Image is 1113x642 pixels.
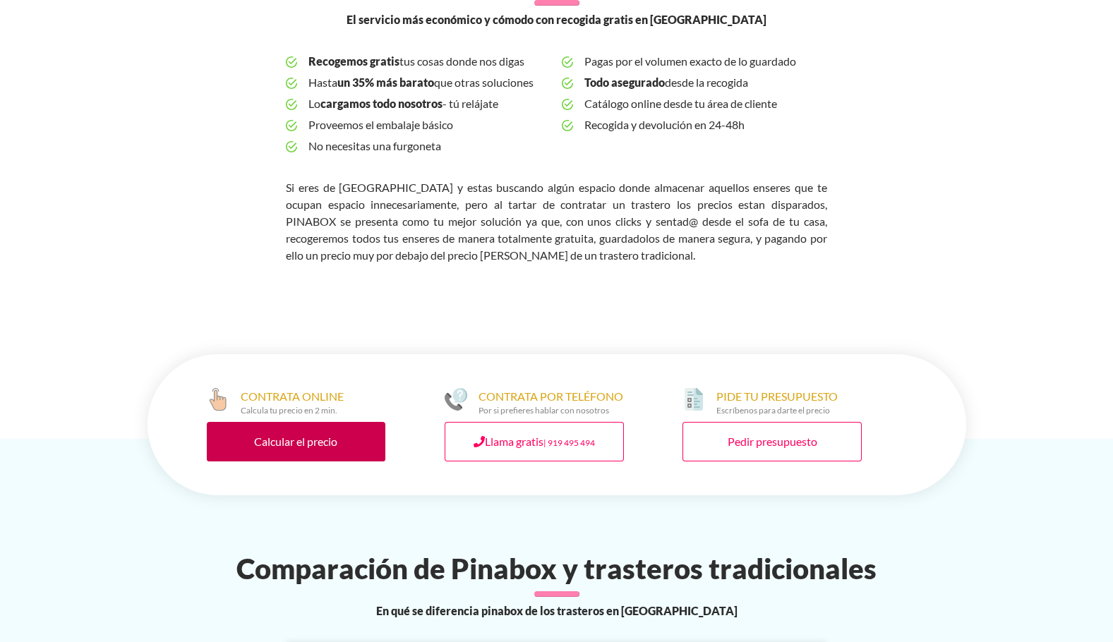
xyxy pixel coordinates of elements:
div: CONTRATA ONLINE [241,388,344,416]
div: Escríbenos para darte el precio [716,405,838,416]
div: CONTRATA POR TELÉFONO [479,388,623,416]
b: Recogemos gratis [308,54,399,68]
h2: Comparación de Pinabox y trasteros tradicionales [139,552,975,586]
span: No necesitas una furgoneta [308,135,551,157]
span: Pagas por el volumen exacto de lo guardado [584,51,826,72]
span: Lo - tú relájate [308,93,551,114]
span: En qué se diferencia pinabox de los trasteros en [GEOGRAPHIC_DATA] [376,602,738,619]
b: cargamos todo nosotros [320,97,443,110]
span: Proveemos el embalaje básico [308,114,551,135]
a: Pedir presupuesto [682,422,862,461]
b: un 35% más barato [337,75,434,89]
p: Si eres de [GEOGRAPHIC_DATA] y estas buscando algún espacio donde almacenar aquellos enseres que ... [286,179,827,264]
small: | 919 495 494 [543,437,595,448]
b: Todo asegurado [584,75,665,89]
iframe: Chat Widget [859,461,1113,642]
span: Catálogo online desde tu área de cliente [584,93,826,114]
span: tus cosas donde nos digas [308,51,551,72]
a: Llama gratis| 919 495 494 [445,422,624,461]
span: El servicio más económico y cómodo con recogida gratis en [GEOGRAPHIC_DATA] [347,11,766,28]
span: Recogida y devolución en 24-48h [584,114,826,135]
span: desde la recogida [584,72,826,93]
span: Hasta que otras soluciones [308,72,551,93]
a: Calcular el precio [207,422,386,461]
div: PIDE TU PRESUPUESTO [716,388,838,416]
div: Por si prefieres hablar con nosotros [479,405,623,416]
div: Calcula tu precio en 2 min. [241,405,344,416]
